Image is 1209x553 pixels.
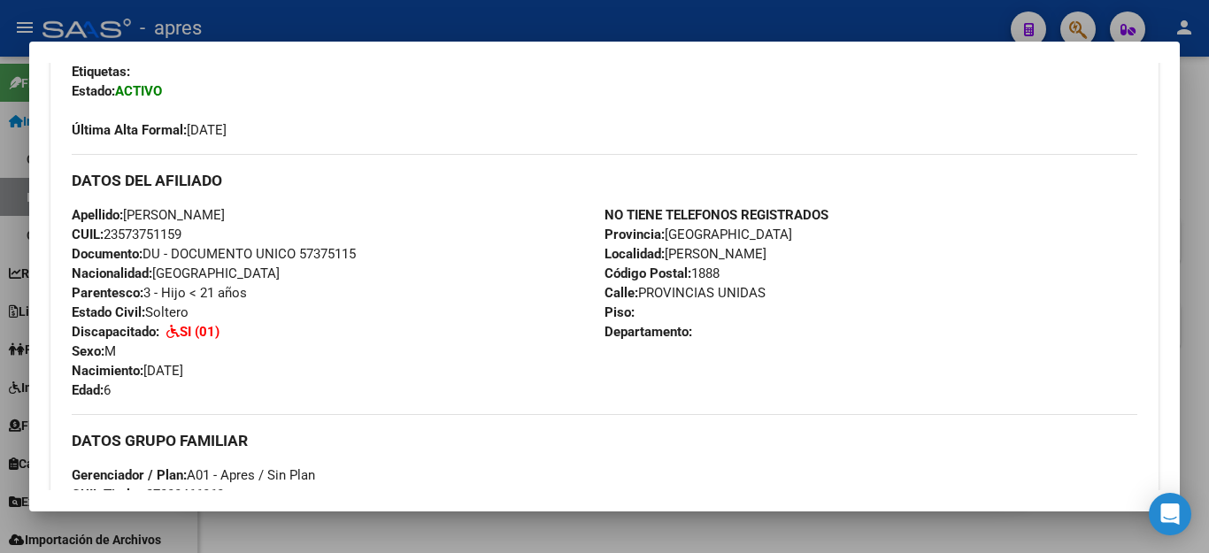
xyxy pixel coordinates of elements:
span: 1888 [604,265,720,281]
span: [DATE] [72,363,183,379]
span: Soltero [72,304,189,320]
strong: ACTIVO [115,83,162,99]
strong: Código Postal: [604,265,691,281]
strong: Documento: [72,246,142,262]
strong: Discapacitado: [72,324,159,340]
strong: Sexo: [72,343,104,359]
span: 23573751159 [72,227,181,242]
strong: Estado: [72,83,115,99]
span: 6 [72,382,111,398]
strong: Edad: [72,382,104,398]
strong: Departamento: [604,324,692,340]
span: [DATE] [72,122,227,138]
strong: Apellido: [72,207,123,223]
span: M [72,343,116,359]
div: Open Intercom Messenger [1149,493,1191,535]
strong: CUIL Titular: [72,487,146,503]
strong: Etiquetas: [72,64,130,80]
span: [PERSON_NAME] [72,207,225,223]
strong: Provincia: [604,227,665,242]
span: [GEOGRAPHIC_DATA] [72,265,280,281]
strong: Última Alta Formal: [72,122,187,138]
strong: NO TIENE TELEFONOS REGISTRADOS [604,207,828,223]
h3: DATOS DEL AFILIADO [72,171,1137,190]
span: DU - DOCUMENTO UNICO 57375115 [72,246,356,262]
strong: CUIL: [72,227,104,242]
span: 27333466363 [72,487,224,503]
strong: SI (01) [180,324,219,340]
strong: Localidad: [604,246,665,262]
strong: Piso: [604,304,635,320]
strong: Estado Civil: [72,304,145,320]
strong: Nacionalidad: [72,265,152,281]
strong: Gerenciador / Plan: [72,467,187,483]
span: [GEOGRAPHIC_DATA] [604,227,792,242]
strong: Parentesco: [72,285,143,301]
span: A01 - Apres / Sin Plan [72,467,315,483]
strong: Nacimiento: [72,363,143,379]
span: PROVINCIAS UNIDAS [604,285,766,301]
span: [PERSON_NAME] [604,246,766,262]
strong: Calle: [604,285,638,301]
span: 3 - Hijo < 21 años [72,285,247,301]
h3: DATOS GRUPO FAMILIAR [72,431,1137,450]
